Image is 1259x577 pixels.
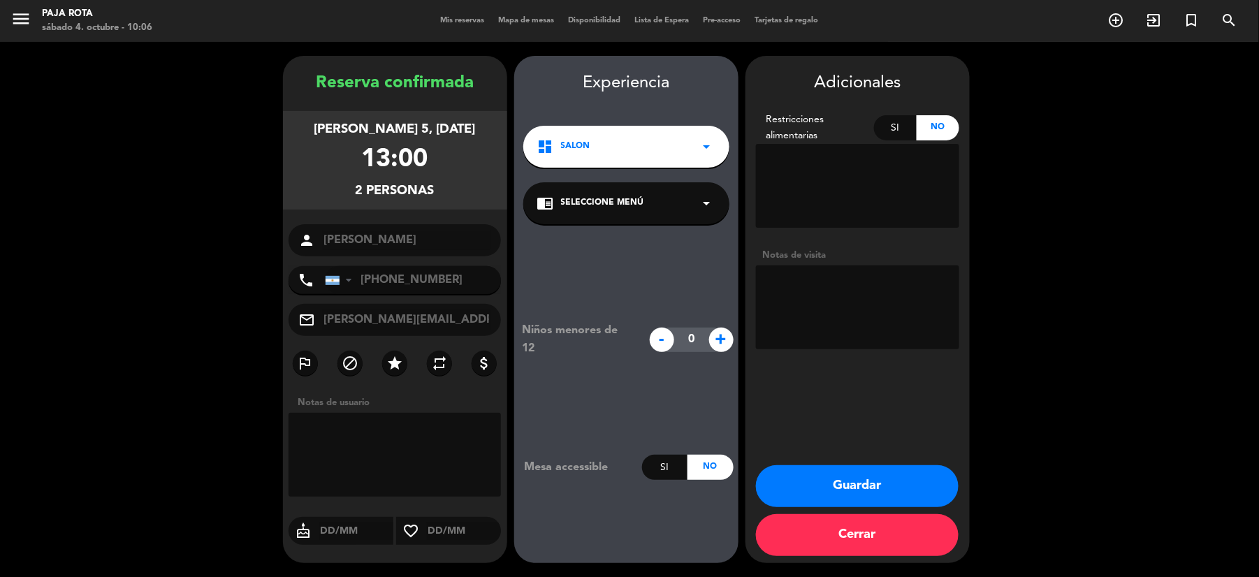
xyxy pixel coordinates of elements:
[697,17,748,24] span: Pre-acceso
[10,8,31,34] button: menu
[283,70,507,97] div: Reserva confirmada
[1108,12,1125,29] i: add_circle_outline
[319,523,394,540] input: DD/MM
[299,232,316,249] i: person
[650,328,674,352] span: -
[514,70,738,97] div: Experiencia
[42,7,152,21] div: PAJA ROTA
[314,119,476,140] div: [PERSON_NAME] 5, [DATE]
[561,196,644,210] span: Seleccione Menú
[699,138,715,155] i: arrow_drop_down
[561,140,590,154] span: SALON
[291,395,507,410] div: Notas de usuario
[756,248,959,263] div: Notas de visita
[562,17,628,24] span: Disponibilidad
[748,17,826,24] span: Tarjetas de regalo
[537,138,554,155] i: dashboard
[699,195,715,212] i: arrow_drop_down
[386,355,403,372] i: star
[326,267,358,293] div: Argentina: +54
[756,465,959,507] button: Guardar
[298,272,315,288] i: phone
[1184,12,1200,29] i: turned_in_not
[434,17,492,24] span: Mis reservas
[427,523,502,540] input: DD/MM
[297,355,314,372] i: outlined_flag
[917,115,959,140] div: No
[476,355,493,372] i: attach_money
[492,17,562,24] span: Mapa de mesas
[537,195,554,212] i: chrome_reader_mode
[642,455,687,480] div: Si
[628,17,697,24] span: Lista de Espera
[514,458,642,476] div: Mesa accessible
[342,355,358,372] i: block
[299,312,316,328] i: mail_outline
[42,21,152,35] div: sábado 4. octubre - 10:06
[1221,12,1238,29] i: search
[10,8,31,29] i: menu
[756,70,959,97] div: Adicionales
[289,523,319,539] i: cake
[874,115,917,140] div: Si
[687,455,733,480] div: No
[756,514,959,556] button: Cerrar
[396,523,427,539] i: favorite_border
[511,321,642,358] div: Niños menores de 12
[431,355,448,372] i: repeat
[756,112,875,144] div: Restricciones alimentarias
[362,140,428,181] div: 13:00
[1146,12,1163,29] i: exit_to_app
[709,328,734,352] span: +
[356,181,435,201] div: 2 personas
